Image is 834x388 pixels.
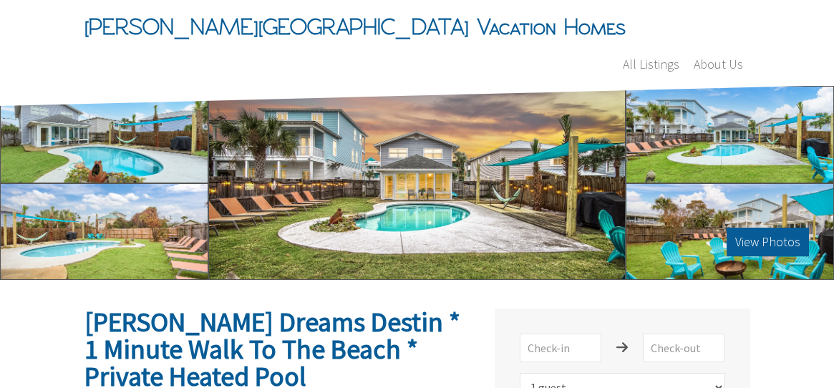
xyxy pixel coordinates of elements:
a: All Listings [616,43,687,86]
span: [PERSON_NAME][GEOGRAPHIC_DATA] Vacation Homes [84,5,626,48]
input: Check-out [643,334,725,362]
a: About Us [687,43,750,86]
button: View Photos [727,228,809,256]
input: Check-in [520,334,602,362]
